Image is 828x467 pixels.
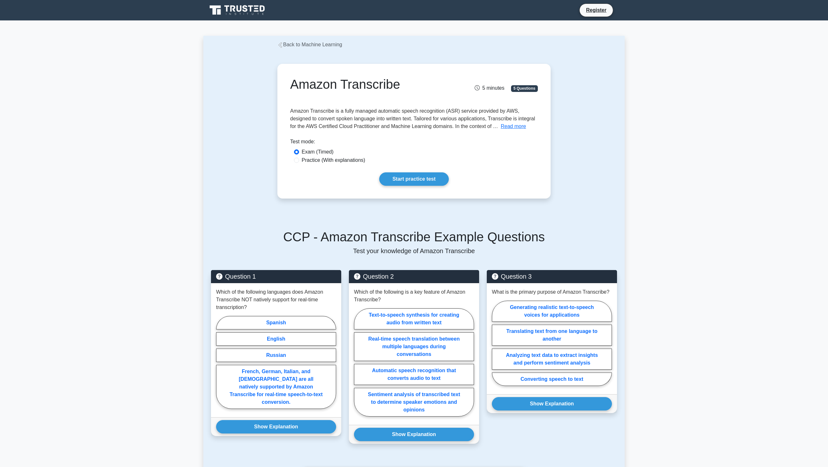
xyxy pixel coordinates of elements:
label: English [216,332,336,346]
label: Analyzing text data to extract insights and perform sentiment analysis [492,349,612,370]
span: 5 Questions [511,85,538,92]
span: Amazon Transcribe is a fully managed automatic speech recognition (ASR) service provided by AWS, ... [290,108,535,129]
p: What is the primary purpose of Amazon Transcribe? [492,288,609,296]
h5: Question 1 [216,273,336,280]
label: Text-to-speech synthesis for creating audio from written text [354,308,474,329]
h1: Amazon Transcribe [290,77,453,92]
h5: Question 2 [354,273,474,280]
label: Russian [216,349,336,362]
button: Show Explanation [354,428,474,441]
h5: CCP - Amazon Transcribe Example Questions [211,229,617,245]
button: Show Explanation [216,420,336,433]
span: 5 minutes [475,85,504,91]
a: Back to Machine Learning [277,42,342,47]
p: Which of the following languages does Amazon Transcribe NOT natively support for real-time transc... [216,288,336,311]
button: Show Explanation [492,397,612,411]
label: Converting speech to text [492,373,612,386]
label: Translating text from one language to another [492,325,612,346]
label: French, German, Italian, and [DEMOGRAPHIC_DATA] are all natively supported by Amazon Transcribe f... [216,365,336,409]
h5: Question 3 [492,273,612,280]
label: Spanish [216,316,336,329]
a: Start practice test [379,172,448,186]
p: Test your knowledge of Amazon Transcribe [211,247,617,255]
a: Register [582,6,610,14]
label: Generating realistic text-to-speech voices for applications [492,301,612,322]
label: Sentiment analysis of transcribed text to determine speaker emotions and opinions [354,388,474,417]
div: Test mode: [290,138,538,148]
label: Real-time speech translation between multiple languages during conversations [354,332,474,361]
button: Read more [501,123,526,130]
p: Which of the following is a key feature of Amazon Transcribe? [354,288,474,304]
label: Exam (Timed) [302,148,334,156]
label: Automatic speech recognition that converts audio to text [354,364,474,385]
label: Practice (With explanations) [302,156,365,164]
